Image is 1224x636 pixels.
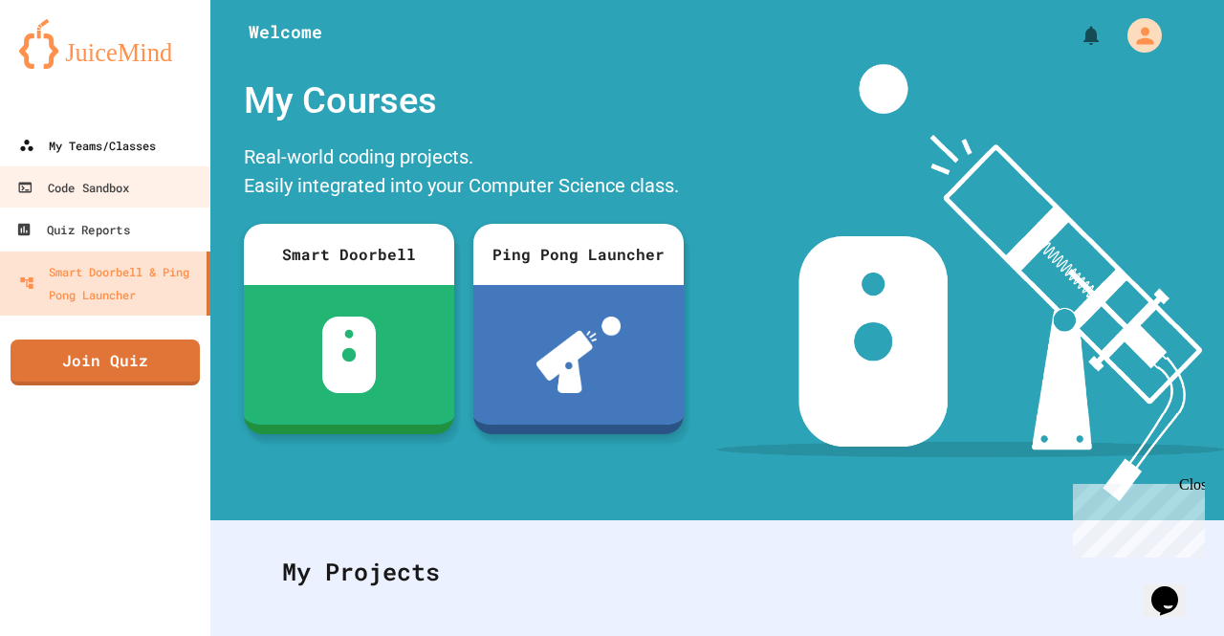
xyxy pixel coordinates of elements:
iframe: chat widget [1065,476,1205,558]
img: sdb-white.svg [322,317,377,393]
iframe: chat widget [1144,559,1205,617]
div: My Teams/Classes [19,134,156,157]
div: My Courses [234,64,693,138]
img: ppl-with-ball.png [536,317,622,393]
div: Real-world coding projects. Easily integrated into your Computer Science class. [234,138,693,209]
div: Smart Doorbell & Ping Pong Launcher [19,260,199,306]
div: My Account [1107,13,1167,57]
div: Code Sandbox [17,176,129,199]
div: My Notifications [1044,19,1107,52]
img: banner-image-my-projects.png [717,64,1224,501]
div: Ping Pong Launcher [473,224,684,285]
a: Join Quiz [11,340,200,385]
div: Smart Doorbell [244,224,454,285]
div: My Projects [263,535,1171,609]
div: Chat with us now!Close [8,8,132,121]
div: Quiz Reports [16,218,130,242]
img: logo-orange.svg [19,19,191,69]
